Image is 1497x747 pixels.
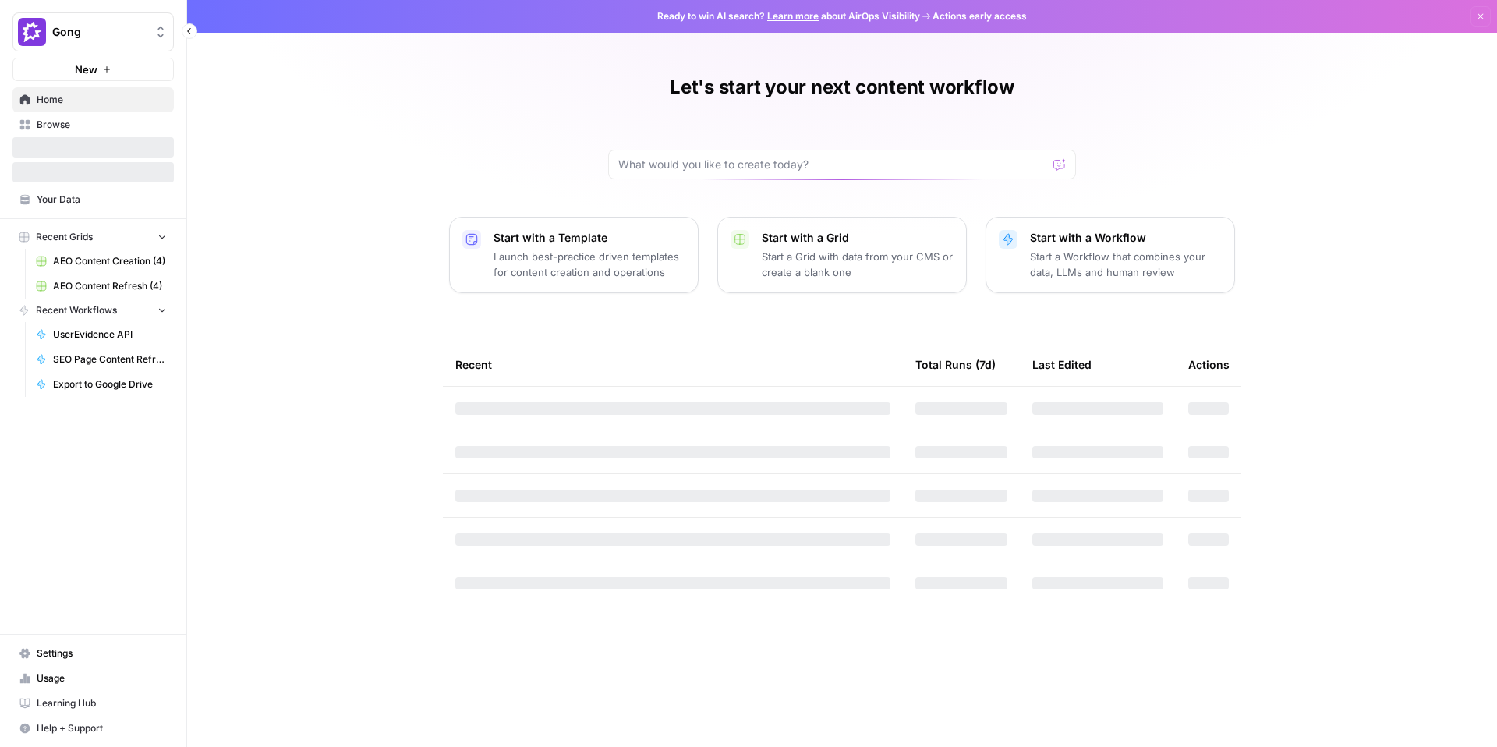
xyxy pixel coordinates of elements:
button: New [12,58,174,81]
span: Home [37,93,167,107]
span: Recent Workflows [36,303,117,317]
a: Browse [12,112,174,137]
p: Start with a Workflow [1030,230,1222,246]
a: Export to Google Drive [29,372,174,397]
button: Start with a GridStart a Grid with data from your CMS or create a blank one [717,217,967,293]
a: Usage [12,666,174,691]
span: Export to Google Drive [53,377,167,391]
button: Workspace: Gong [12,12,174,51]
input: What would you like to create today? [618,157,1047,172]
span: UserEvidence API [53,327,167,342]
button: Help + Support [12,716,174,741]
span: Help + Support [37,721,167,735]
span: Ready to win AI search? about AirOps Visibility [657,9,920,23]
span: Browse [37,118,167,132]
a: AEO Content Refresh (4) [29,274,174,299]
a: Learning Hub [12,691,174,716]
span: Gong [52,24,147,40]
div: Actions [1188,343,1230,386]
a: SEO Page Content Refresher [29,347,174,372]
button: Start with a TemplateLaunch best-practice driven templates for content creation and operations [449,217,699,293]
h1: Let's start your next content workflow [670,75,1014,100]
a: Settings [12,641,174,666]
p: Start a Workflow that combines your data, LLMs and human review [1030,249,1222,280]
span: AEO Content Refresh (4) [53,279,167,293]
div: Total Runs (7d) [915,343,996,386]
a: UserEvidence API [29,322,174,347]
p: Start with a Grid [762,230,954,246]
span: Settings [37,646,167,660]
button: Recent Grids [12,225,174,249]
button: Recent Workflows [12,299,174,322]
img: Gong Logo [18,18,46,46]
a: Home [12,87,174,112]
button: Start with a WorkflowStart a Workflow that combines your data, LLMs and human review [986,217,1235,293]
a: AEO Content Creation (4) [29,249,174,274]
a: Your Data [12,187,174,212]
a: Learn more [767,10,819,22]
p: Start with a Template [494,230,685,246]
span: Learning Hub [37,696,167,710]
p: Start a Grid with data from your CMS or create a blank one [762,249,954,280]
div: Last Edited [1032,343,1092,386]
span: Usage [37,671,167,685]
span: Recent Grids [36,230,93,244]
span: New [75,62,97,77]
p: Launch best-practice driven templates for content creation and operations [494,249,685,280]
div: Recent [455,343,890,386]
span: Actions early access [933,9,1027,23]
span: Your Data [37,193,167,207]
span: SEO Page Content Refresher [53,352,167,366]
span: AEO Content Creation (4) [53,254,167,268]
